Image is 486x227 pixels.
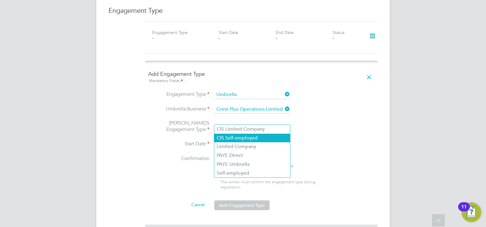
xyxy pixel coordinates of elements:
[214,125,290,134] li: CIS Limited Company
[214,91,290,99] input: Select one
[333,35,361,41] div: -
[148,70,374,84] h4: Add Engagement Type
[214,134,290,143] li: CIS Self-employed
[333,30,344,35] label: Status
[152,35,209,41] div: -
[148,91,209,98] label: Engagement Type
[186,200,209,210] button: Cancel
[148,106,209,112] label: Umbrella Business
[148,120,209,133] label: [PERSON_NAME]’s Engagement Type
[214,123,290,131] input: Select one
[462,203,481,222] button: Open Resource Center, 11 new notifications
[148,155,209,162] label: Confirmation
[214,160,290,169] li: PAYE Umbrella
[213,172,323,178] label: Manual
[214,142,290,151] li: Limited Company
[214,169,290,178] li: Self-employed
[213,155,323,162] label: Auto
[219,35,275,41] div: -
[276,30,294,35] label: End Date
[276,35,333,41] div: -
[220,180,328,190] div: The worker must confirm the engagement type during registration.
[214,200,270,210] button: Add Engagement Type
[461,207,467,215] div: 11
[214,151,290,160] li: PAYE Direct
[148,141,209,147] label: Start Date
[148,78,374,84] div: Mandatory Fields
[219,30,238,35] label: Start Date
[109,6,377,15] h3: Engagement Type
[152,30,188,35] label: Engagement Type
[214,105,290,114] input: Search for...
